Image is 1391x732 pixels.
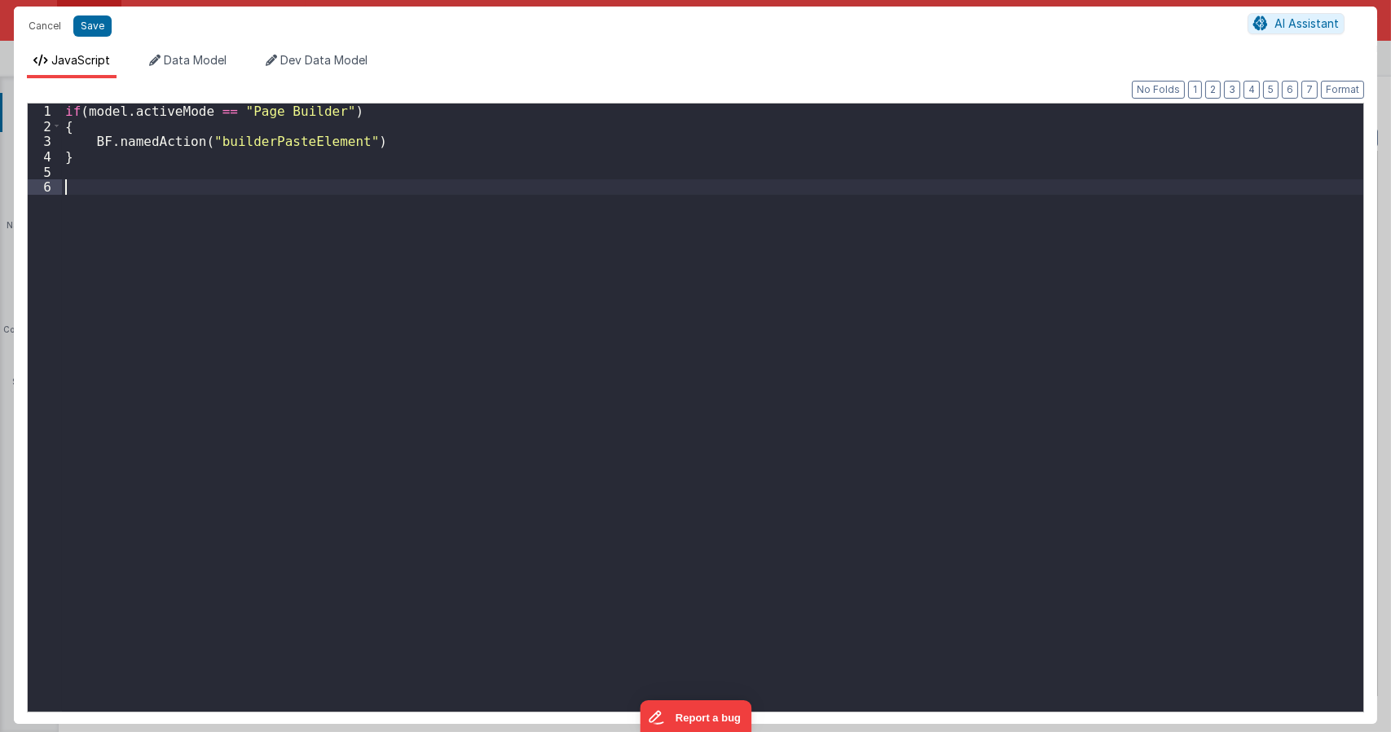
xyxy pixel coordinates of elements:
button: 3 [1224,81,1240,99]
div: 1 [28,104,62,119]
button: 6 [1282,81,1298,99]
button: Format [1321,81,1364,99]
button: 2 [1205,81,1221,99]
button: 7 [1301,81,1318,99]
button: Cancel [20,15,69,37]
button: 1 [1188,81,1202,99]
span: Dev Data Model [280,53,368,67]
div: 4 [28,149,62,165]
div: 6 [28,179,62,195]
button: 4 [1244,81,1260,99]
button: Save [73,15,112,37]
button: AI Assistant [1248,13,1345,34]
span: AI Assistant [1274,16,1339,30]
span: Data Model [164,53,227,67]
div: 3 [28,134,62,149]
div: 5 [28,165,62,180]
button: No Folds [1132,81,1185,99]
div: 2 [28,119,62,134]
span: JavaScript [51,53,110,67]
button: 5 [1263,81,1279,99]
